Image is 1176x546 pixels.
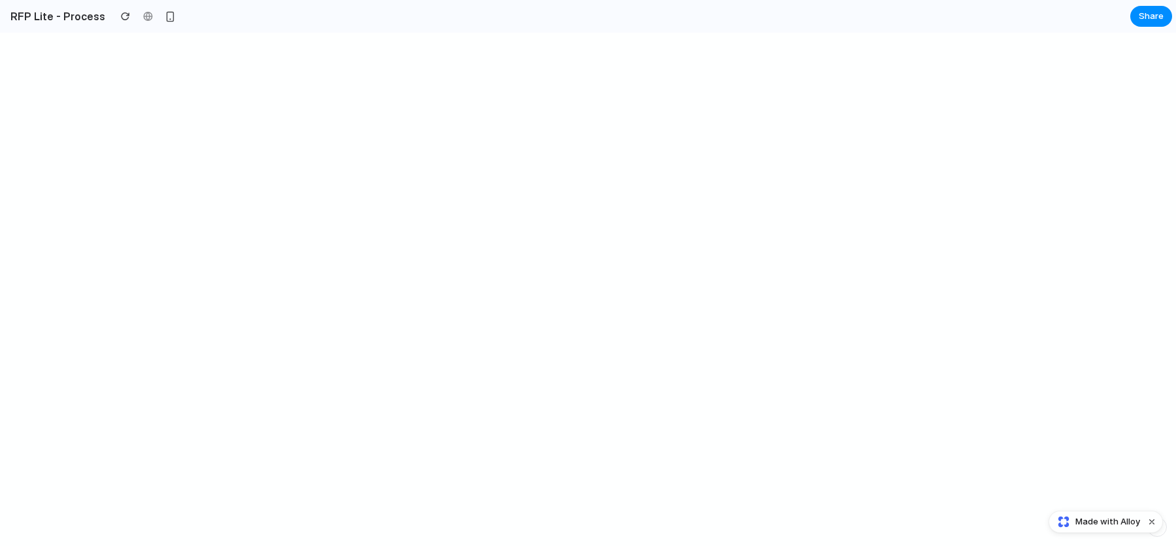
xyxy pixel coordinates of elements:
a: Made with Alloy [1049,515,1141,528]
span: Made with Alloy [1075,515,1140,528]
button: Share [1130,6,1172,27]
span: Share [1139,10,1164,23]
h2: RFP Lite - Process [5,8,105,24]
button: Dismiss watermark [1144,514,1160,530]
